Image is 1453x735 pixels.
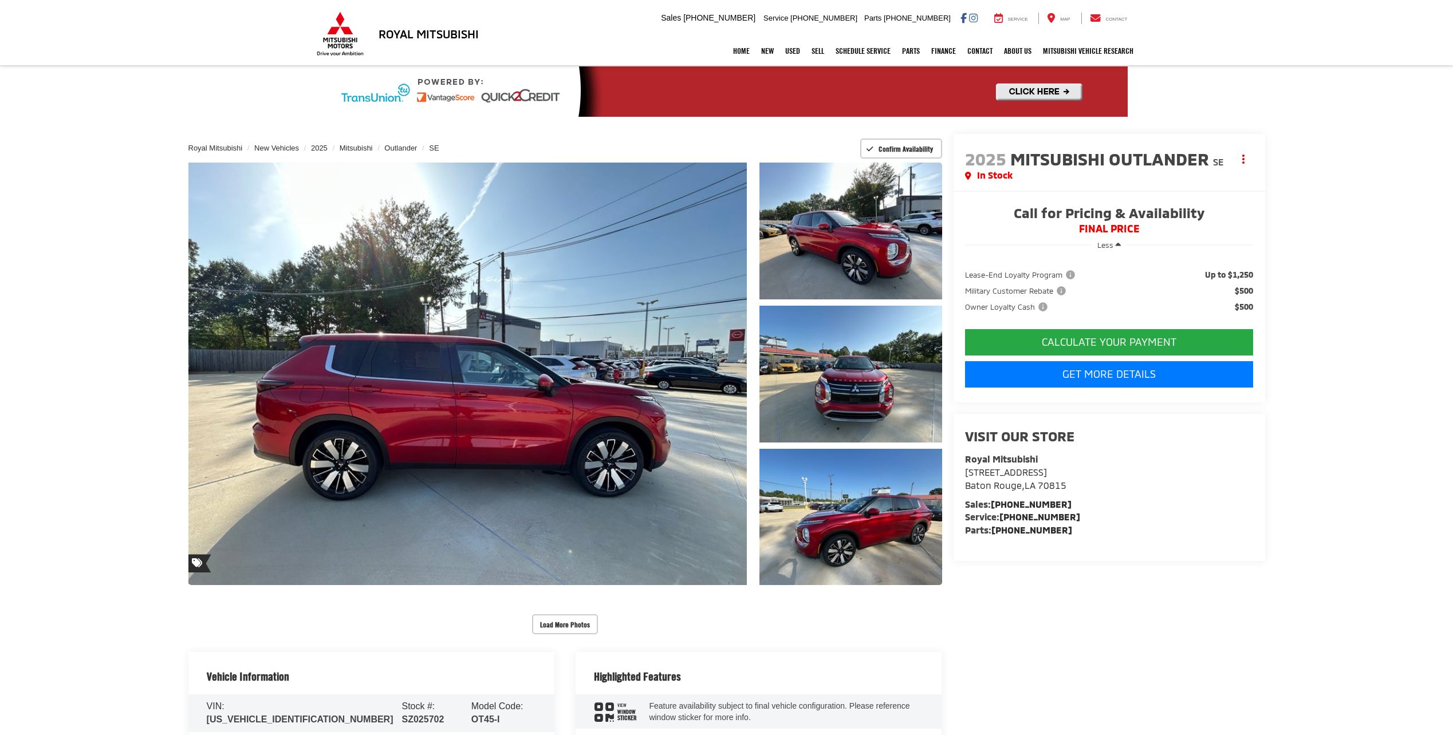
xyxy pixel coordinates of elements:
[965,480,1066,491] span: ,
[1105,17,1127,22] span: Contact
[969,13,978,22] a: Instagram: Click to visit our Instagram page
[402,701,435,711] span: Stock #:
[661,13,681,22] span: Sales
[207,670,289,683] h2: Vehicle Information
[340,144,373,152] a: Mitsubishi
[1037,37,1139,65] a: Mitsubishi Vehicle Research
[1008,17,1028,22] span: Service
[254,144,299,152] a: New Vehicles
[965,524,1072,535] strong: Parts:
[683,13,755,22] span: [PHONE_NUMBER]
[965,285,1068,297] span: Military Customer Rebate
[965,329,1254,355] button: CALCULATE YOUR PAYMENT
[1235,285,1253,297] span: $500
[790,14,857,22] span: [PHONE_NUMBER]
[1092,235,1127,255] button: Less
[755,37,779,65] a: New
[1242,155,1245,164] span: dropdown dots
[429,144,439,152] a: SE
[1097,240,1113,250] span: Less
[594,670,681,683] h2: Highlighted Features
[965,148,1006,169] span: 2025
[188,144,243,152] a: Royal Mitsubishi
[471,701,523,711] span: Model Code:
[986,13,1037,24] a: Service
[649,701,909,722] span: Feature availability subject to final vehicle configuration. Please reference window sticker for ...
[884,14,951,22] span: [PHONE_NUMBER]
[617,709,637,715] span: Window
[896,37,926,65] a: Parts: Opens in a new tab
[1233,149,1253,169] button: Actions
[806,37,830,65] a: Sell
[314,11,366,56] img: Mitsubishi
[965,285,1070,297] button: Military Customer Rebate
[402,714,444,724] span: SZ025702
[960,13,967,22] a: Facebook: Click to visit our Facebook page
[926,37,962,65] a: Finance
[999,511,1080,522] a: [PHONE_NUMBER]
[1235,301,1253,313] span: $500
[1038,13,1078,24] a: Map
[1025,480,1035,491] span: LA
[965,499,1072,509] strong: Sales:
[758,447,944,587] img: 2025 Mitsubishi Outlander SE
[188,163,747,585] a: Expand Photo 0
[991,524,1072,535] a: [PHONE_NUMBER]
[998,37,1037,65] a: About Us
[879,144,933,153] span: Confirm Availability
[207,701,225,711] span: VIN:
[965,429,1254,444] h2: Visit our Store
[965,223,1254,235] span: FINAL PRICE
[594,702,637,722] div: window sticker
[188,554,211,572] span: Special
[965,361,1254,388] a: Get More Details
[384,144,417,152] a: Outlander
[1038,480,1066,491] span: 70815
[326,66,1128,117] img: Quick2Credit
[617,702,637,709] span: View
[763,14,788,22] span: Service
[977,169,1013,182] span: In Stock
[1060,17,1070,22] span: Map
[1010,148,1213,169] span: Mitsubishi Outlander
[379,27,479,40] h3: Royal Mitsubishi
[965,467,1047,477] span: [STREET_ADDRESS]
[311,144,328,152] a: 2025
[830,37,896,65] a: Schedule Service: Opens in a new tab
[727,37,755,65] a: Home
[965,480,1022,491] span: Baton Rouge
[471,714,500,724] span: OT45-I
[1213,156,1224,167] span: SE
[965,206,1254,223] span: Call for Pricing & Availability
[965,467,1066,491] a: [STREET_ADDRESS] Baton Rouge,LA 70815
[183,160,753,587] img: 2025 Mitsubishi Outlander SE
[759,306,942,442] a: Expand Photo 2
[1081,13,1136,24] a: Contact
[860,139,942,159] button: Confirm Availability
[965,511,1080,522] strong: Service:
[758,161,944,301] img: 2025 Mitsubishi Outlander SE
[965,269,1077,280] span: Lease-End Loyalty Program
[864,14,881,22] span: Parts
[991,499,1072,509] a: [PHONE_NUMBER]
[759,163,942,299] a: Expand Photo 1
[758,304,944,444] img: 2025 Mitsubishi Outlander SE
[965,453,1038,464] strong: Royal Mitsubishi
[965,301,1050,313] span: Owner Loyalty Cash
[779,37,806,65] a: Used
[617,715,637,721] span: Sticker
[207,714,393,724] span: [US_VEHICLE_IDENTIFICATION_NUMBER]
[962,37,998,65] a: Contact
[532,614,598,634] button: Load More Photos
[965,269,1079,280] button: Lease-End Loyalty Program
[965,301,1052,313] button: Owner Loyalty Cash
[759,449,942,586] a: Expand Photo 3
[1205,269,1253,280] span: Up to $1,250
